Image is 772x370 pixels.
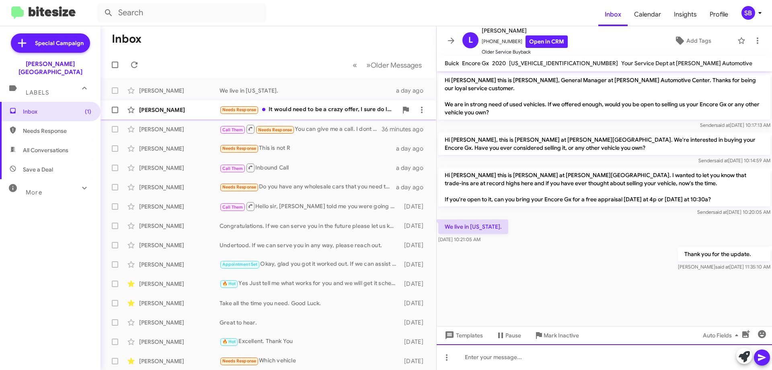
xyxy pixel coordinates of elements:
[698,157,770,163] span: Sender [DATE] 10:14:59 AM
[220,182,396,192] div: Do you have any wholesale cars that you need to get rid of or any age inventory you would like to...
[220,163,396,173] div: Inbound Call
[396,183,430,191] div: a day ago
[482,35,568,48] span: [PHONE_NUMBER]
[628,3,667,26] a: Calendar
[741,6,755,20] div: SB
[26,189,42,196] span: More
[220,299,400,307] div: Take all the time you need. Good Luck.
[23,127,91,135] span: Needs Response
[667,3,703,26] a: Insights
[139,280,220,288] div: [PERSON_NAME]
[220,337,400,346] div: Excellent. Thank You
[139,145,220,153] div: [PERSON_NAME]
[382,125,430,133] div: 36 minutes ago
[651,33,733,48] button: Add Tags
[139,125,220,133] div: [PERSON_NAME]
[222,262,258,267] span: Appointment Set
[139,87,220,95] div: [PERSON_NAME]
[353,60,357,70] span: «
[220,260,400,269] div: Okay, glad you got it worked out. If we can assist you in the future, please let us know.
[437,328,489,343] button: Templates
[445,60,459,67] span: Buick
[222,166,243,171] span: Call Them
[139,260,220,269] div: [PERSON_NAME]
[139,183,220,191] div: [PERSON_NAME]
[139,164,220,172] div: [PERSON_NAME]
[139,357,220,365] div: [PERSON_NAME]
[23,165,53,174] span: Save a Deal
[222,184,257,190] span: Needs Response
[482,26,568,35] span: [PERSON_NAME]
[544,328,579,343] span: Mark Inactive
[678,247,770,261] p: Thank you for the update.
[396,164,430,172] div: a day ago
[492,60,506,67] span: 2020
[220,279,400,288] div: Yes Just tell me what works for you and we will get it schedule it.
[438,236,480,242] span: [DATE] 10:21:05 AM
[715,264,729,270] span: said at
[489,328,528,343] button: Pause
[400,318,430,327] div: [DATE]
[482,48,568,56] span: Older Service Buyback
[526,35,568,48] a: Open in CRM
[222,281,236,286] span: 🔥 Hot
[220,201,400,211] div: Hello sir, [PERSON_NAME] told me you were going to come in [DATE]. I am looking forward to workin...
[598,3,628,26] a: Inbox
[396,87,430,95] div: a day ago
[697,209,770,215] span: Sender [DATE] 10:20:05 AM
[400,241,430,249] div: [DATE]
[258,127,292,132] span: Needs Response
[714,157,728,163] span: said at
[220,124,382,134] div: You can give me a call. I dont have time this week to swing by. I left the sales rep a sheet of w...
[35,39,84,47] span: Special Campaign
[400,280,430,288] div: [DATE]
[348,57,427,73] nav: Page navigation example
[220,87,396,95] div: We live in [US_STATE].
[139,318,220,327] div: [PERSON_NAME]
[26,89,49,96] span: Labels
[505,328,521,343] span: Pause
[220,144,396,153] div: This is not R
[621,60,752,67] span: Your Service Dept at [PERSON_NAME] Automotive
[139,299,220,307] div: [PERSON_NAME]
[686,33,711,48] span: Add Tags
[222,127,243,132] span: Call Them
[139,222,220,230] div: [PERSON_NAME]
[361,57,427,73] button: Next
[23,107,91,116] span: Inbox
[400,338,430,346] div: [DATE]
[703,328,741,343] span: Auto Fields
[468,34,473,47] span: L
[509,60,618,67] span: [US_VEHICLE_IDENTIFICATION_NUMBER]
[438,132,770,155] p: Hi [PERSON_NAME], this is [PERSON_NAME] at [PERSON_NAME][GEOGRAPHIC_DATA]. We're interested in bu...
[220,318,400,327] div: Great to hear.
[222,146,257,151] span: Needs Response
[220,356,400,366] div: Which vehicle
[11,33,90,53] a: Special Campaign
[139,106,220,114] div: [PERSON_NAME]
[222,205,243,210] span: Call Them
[366,60,371,70] span: »
[222,107,257,112] span: Needs Response
[696,328,748,343] button: Auto Fields
[703,3,735,26] span: Profile
[400,299,430,307] div: [DATE]
[139,338,220,346] div: [PERSON_NAME]
[700,122,770,128] span: Sender [DATE] 10:17:13 AM
[400,260,430,269] div: [DATE]
[371,61,422,70] span: Older Messages
[139,241,220,249] div: [PERSON_NAME]
[735,6,763,20] button: SB
[438,168,770,207] p: Hi [PERSON_NAME] this is [PERSON_NAME] at [PERSON_NAME][GEOGRAPHIC_DATA]. I wanted to let you kno...
[462,60,489,67] span: Encore Gx
[220,222,400,230] div: Congratulations. If we can serve you in the future please let us know.
[348,57,362,73] button: Previous
[85,107,91,116] span: (1)
[400,357,430,365] div: [DATE]
[222,339,236,344] span: 🔥 Hot
[97,3,266,23] input: Search
[438,219,508,234] p: We live in [US_STATE].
